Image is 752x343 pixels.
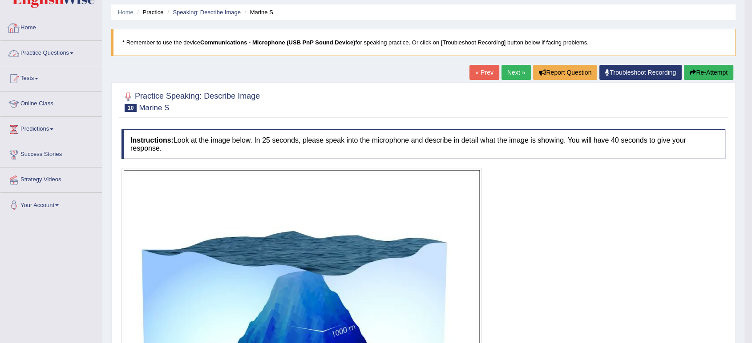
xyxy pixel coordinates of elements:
li: Practice [135,8,163,16]
button: Report Question [533,65,597,80]
a: Success Stories [0,142,102,164]
a: Speaking: Describe Image [173,9,240,16]
a: Your Account [0,193,102,215]
a: Home [0,16,102,38]
a: Troubleshoot Recording [599,65,682,80]
a: Tests [0,66,102,88]
a: Strategy Videos [0,168,102,190]
h4: Look at the image below. In 25 seconds, please speak into the microphone and describe in detail w... [121,129,725,159]
b: Instructions: [130,136,174,144]
a: Home [118,9,133,16]
a: Practice Questions [0,41,102,63]
li: Marine S [242,8,273,16]
b: Communications - Microphone (USB PnP Sound Device) [200,39,356,46]
button: Re-Attempt [684,65,733,80]
small: Marine S [139,104,169,112]
h2: Practice Speaking: Describe Image [121,90,260,112]
a: « Prev [469,65,499,80]
span: 10 [125,104,137,112]
a: Online Class [0,92,102,114]
a: Predictions [0,117,102,139]
a: Next » [501,65,531,80]
blockquote: * Remember to use the device for speaking practice. Or click on [Troubleshoot Recording] button b... [111,29,736,56]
